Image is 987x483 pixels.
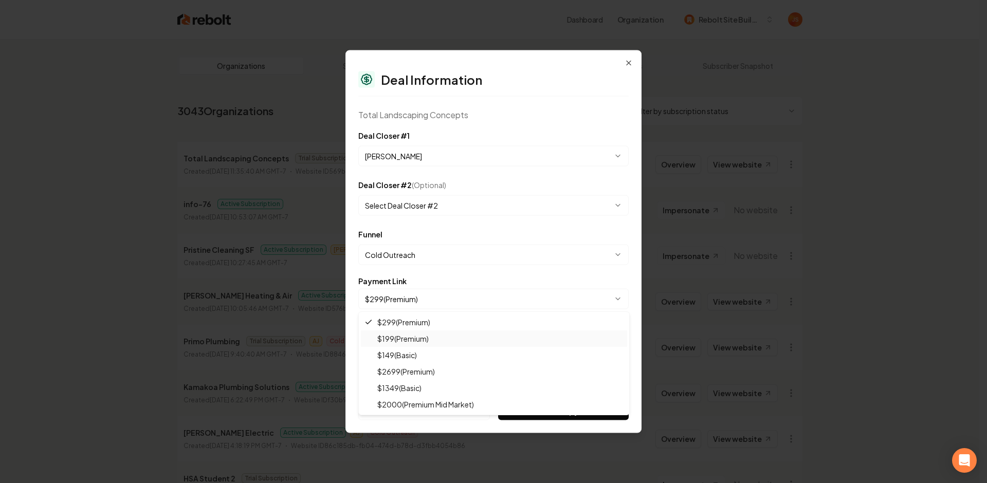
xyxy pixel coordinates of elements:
[377,366,435,377] span: $ 2699 ( Premium )
[377,317,430,327] span: $ 299 ( Premium )
[377,333,429,344] span: $ 199 ( Premium )
[377,399,474,410] span: $ 2000 ( Premium Mid Market )
[377,350,417,360] span: $ 149 ( Basic )
[377,383,422,393] span: $ 1349 ( Basic )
